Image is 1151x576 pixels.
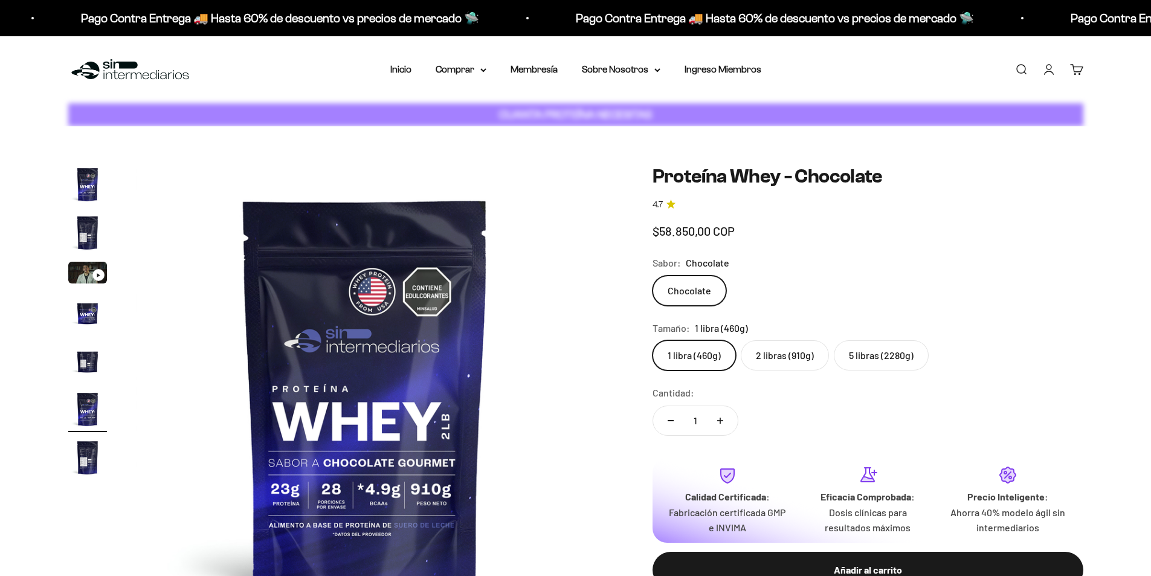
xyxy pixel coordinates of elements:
[653,320,690,336] legend: Tamaño:
[653,165,1083,188] h1: Proteína Whey - Chocolate
[695,320,748,336] span: 1 libra (460g)
[967,491,1048,502] strong: Precio Inteligente:
[703,406,738,435] button: Aumentar cantidad
[68,293,107,332] img: Proteína Whey - Chocolate
[947,505,1068,536] p: Ahorra 40% modelo ágil sin intermediarios
[582,62,660,77] summary: Sobre Nosotros
[653,198,663,212] span: 4.7
[568,8,966,28] p: Pago Contra Entrega 🚚 Hasta 60% de descuento vs precios de mercado 🛸
[653,255,681,271] legend: Sabor:
[685,491,770,502] strong: Calidad Certificada:
[685,64,761,74] a: Ingreso Miembros
[511,64,558,74] a: Membresía
[68,213,107,256] button: Ir al artículo 2
[68,438,107,477] img: Proteína Whey - Chocolate
[653,221,735,241] sale-price: $58.850,00 COP
[68,390,107,429] img: Proteína Whey - Chocolate
[68,438,107,481] button: Ir al artículo 7
[821,491,915,502] strong: Eficacia Comprobada:
[68,262,107,287] button: Ir al artículo 3
[68,293,107,335] button: Ir al artículo 4
[436,62,486,77] summary: Comprar
[68,213,107,252] img: Proteína Whey - Chocolate
[390,64,411,74] a: Inicio
[667,505,788,536] p: Fabricación certificada GMP e INVIMA
[68,341,107,384] button: Ir al artículo 5
[653,385,694,401] label: Cantidad:
[807,505,928,536] p: Dosis clínicas para resultados máximos
[68,341,107,380] img: Proteína Whey - Chocolate
[499,108,652,121] strong: CUANTA PROTEÍNA NECESITAS
[68,390,107,432] button: Ir al artículo 6
[68,165,107,204] img: Proteína Whey - Chocolate
[653,406,688,435] button: Reducir cantidad
[68,165,107,207] button: Ir al artículo 1
[73,8,471,28] p: Pago Contra Entrega 🚚 Hasta 60% de descuento vs precios de mercado 🛸
[686,255,729,271] span: Chocolate
[653,198,1083,212] a: 4.74.7 de 5.0 estrellas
